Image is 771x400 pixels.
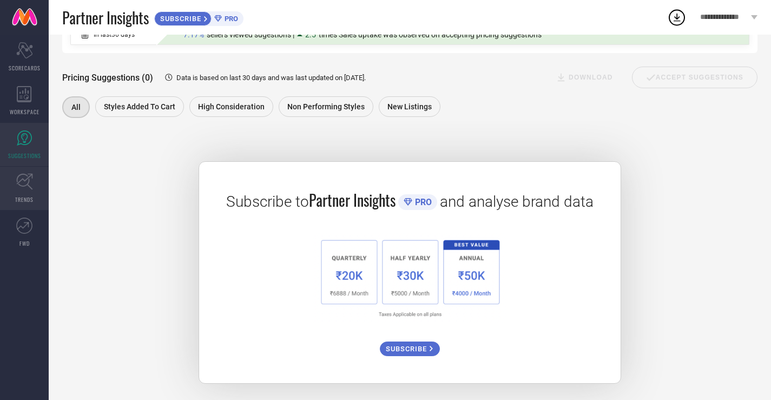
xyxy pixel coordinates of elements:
[313,233,506,323] img: 1a6fb96cb29458d7132d4e38d36bc9c7.png
[222,15,238,23] span: PRO
[305,30,316,39] span: 2.5
[632,67,757,88] div: Accept Suggestions
[183,30,204,39] span: 7.17%
[10,108,39,116] span: WORKSPACE
[8,152,41,160] span: SUGGESTIONS
[207,30,294,39] span: sellers viewed sugestions |
[412,197,432,207] span: PRO
[319,30,542,39] span: times Sales uptake was observed on accepting pricing suggestions
[94,31,135,38] span: In last 30 days
[287,102,365,111] span: Non Performing Styles
[62,6,149,29] span: Partner Insights
[176,74,366,82] span: Data is based on last 30 days and was last updated on [DATE] .
[309,189,396,211] span: Partner Insights
[198,102,265,111] span: High Consideration
[71,103,81,112] span: All
[154,9,243,26] a: SUBSCRIBEPRO
[62,73,153,83] span: Pricing Suggestions (0)
[380,333,440,356] a: SUBSCRIBE
[387,102,432,111] span: New Listings
[19,239,30,247] span: FWD
[226,193,309,211] span: Subscribe to
[667,8,687,27] div: Open download list
[104,102,175,111] span: Styles Added To Cart
[386,345,430,353] span: SUBSCRIBE
[15,195,34,204] span: TRENDS
[155,15,204,23] span: SUBSCRIBE
[178,28,547,42] div: Percentage of sellers who have viewed suggestions for the current Insight Type
[440,193,594,211] span: and analyse brand data
[9,64,41,72] span: SCORECARDS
